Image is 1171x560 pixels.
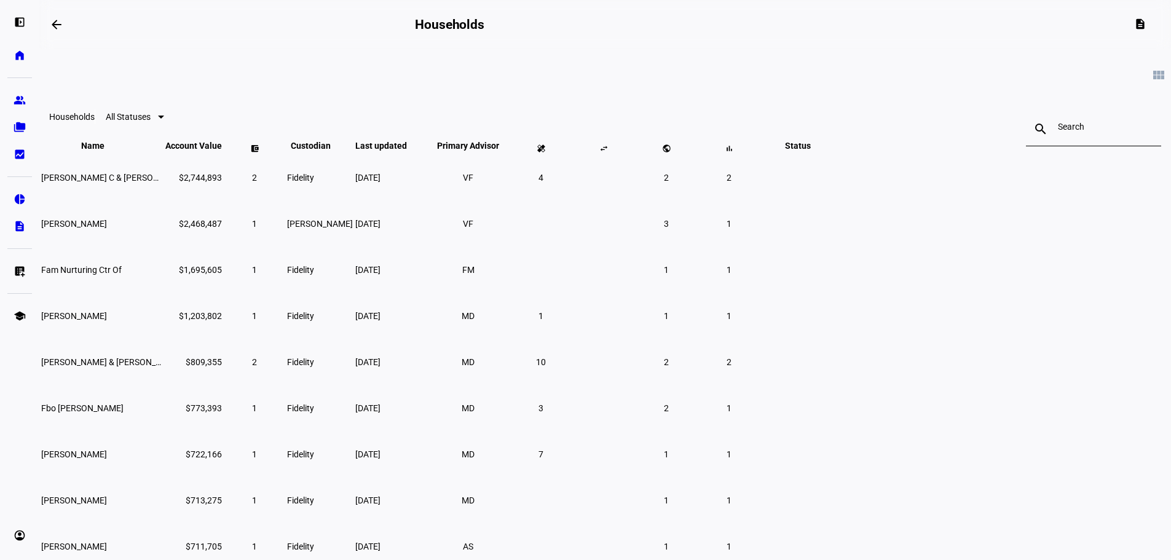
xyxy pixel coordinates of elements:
[355,542,380,551] span: [DATE]
[664,495,669,505] span: 1
[287,357,314,367] span: Fidelity
[41,449,107,459] span: Kashif Sheikh
[14,310,26,322] eth-mat-symbol: school
[287,449,314,459] span: Fidelity
[457,397,479,419] li: MD
[428,141,508,151] span: Primary Advisor
[415,17,484,32] h2: Households
[252,265,257,275] span: 1
[727,173,731,183] span: 2
[49,112,95,122] eth-data-table-title: Households
[7,43,32,68] a: home
[252,542,257,551] span: 1
[355,141,425,151] span: Last updated
[252,173,257,183] span: 2
[7,214,32,239] a: description
[165,339,223,384] td: $809,355
[7,115,32,140] a: folder_copy
[252,403,257,413] span: 1
[14,529,26,542] eth-mat-symbol: account_circle
[457,489,479,511] li: MD
[355,449,380,459] span: [DATE]
[41,265,122,275] span: Fam Nurturing Ctr Of
[49,17,64,32] mat-icon: arrow_backwards
[41,173,189,183] span: Vinita C & David L Ferrera
[664,265,669,275] span: 1
[252,357,257,367] span: 2
[14,220,26,232] eth-mat-symbol: description
[727,219,731,229] span: 1
[287,542,314,551] span: Fidelity
[457,351,479,373] li: MD
[457,167,479,189] li: VF
[14,16,26,28] eth-mat-symbol: left_panel_open
[165,385,223,430] td: $773,393
[165,201,223,246] td: $2,468,487
[355,311,380,321] span: [DATE]
[664,219,669,229] span: 3
[291,141,349,151] span: Custodian
[1151,68,1166,82] mat-icon: view_module
[41,495,107,505] span: Rebecca M Taylor
[287,173,314,183] span: Fidelity
[538,449,543,459] span: 7
[14,121,26,133] eth-mat-symbol: folder_copy
[165,432,223,476] td: $722,166
[538,403,543,413] span: 3
[727,311,731,321] span: 1
[252,495,257,505] span: 1
[14,148,26,160] eth-mat-symbol: bid_landscape
[664,173,669,183] span: 2
[727,403,731,413] span: 1
[664,542,669,551] span: 1
[727,265,731,275] span: 1
[81,141,123,151] span: Name
[664,311,669,321] span: 1
[7,187,32,211] a: pie_chart
[727,542,731,551] span: 1
[457,259,479,281] li: FM
[1058,122,1129,132] input: Search
[355,219,380,229] span: [DATE]
[165,478,223,523] td: $713,275
[14,49,26,61] eth-mat-symbol: home
[287,495,314,505] span: Fidelity
[252,219,257,229] span: 1
[7,88,32,112] a: group
[355,265,380,275] span: [DATE]
[41,357,182,367] span: Linda Stathoplos & John Lee Lillibridge Iii
[457,305,479,327] li: MD
[7,142,32,167] a: bid_landscape
[664,403,669,413] span: 2
[457,443,479,465] li: MD
[536,357,546,367] span: 10
[165,155,223,200] td: $2,744,893
[664,357,669,367] span: 2
[41,219,107,229] span: Debora D Mayer
[727,495,731,505] span: 1
[457,213,479,235] li: VF
[538,173,543,183] span: 4
[355,173,380,183] span: [DATE]
[41,311,107,321] span: John Lee Lillibridge Iii
[106,112,151,122] span: All Statuses
[664,449,669,459] span: 1
[14,193,26,205] eth-mat-symbol: pie_chart
[457,535,479,558] li: AS
[1026,122,1055,136] mat-icon: search
[14,265,26,277] eth-mat-symbol: list_alt_add
[252,311,257,321] span: 1
[41,542,107,551] span: Arlene Golda Germain
[165,293,223,338] td: $1,203,802
[287,265,314,275] span: Fidelity
[776,141,820,151] span: Status
[252,449,257,459] span: 1
[287,219,353,229] span: [PERSON_NAME]
[165,141,222,151] span: Account Value
[727,357,731,367] span: 2
[1134,18,1146,30] mat-icon: description
[14,94,26,106] eth-mat-symbol: group
[355,357,380,367] span: [DATE]
[287,311,314,321] span: Fidelity
[355,403,380,413] span: [DATE]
